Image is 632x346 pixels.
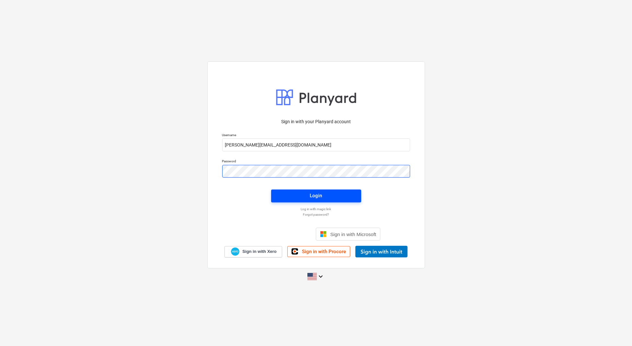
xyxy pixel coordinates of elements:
div: Login [310,191,322,200]
div: Widget de chat [600,315,632,346]
button: Login [271,189,361,202]
input: Username [222,138,410,151]
span: Sign in with Microsoft [330,232,376,237]
p: Username [222,133,410,138]
i: keyboard_arrow_down [317,273,325,280]
iframe: Chat Widget [600,315,632,346]
a: Forgot password? [219,212,413,217]
img: Microsoft logo [320,231,327,237]
span: Sign in with Procore [302,249,346,254]
a: Sign in with Procore [287,246,350,257]
a: Sign in with Xero [224,246,282,257]
img: Xero logo [231,247,239,256]
p: Sign in with your Planyard account [222,118,410,125]
iframe: Sign in with Google Button [248,227,314,241]
span: Sign in with Xero [242,249,276,254]
p: Password [222,159,410,165]
a: Log in with magic link [219,207,413,211]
